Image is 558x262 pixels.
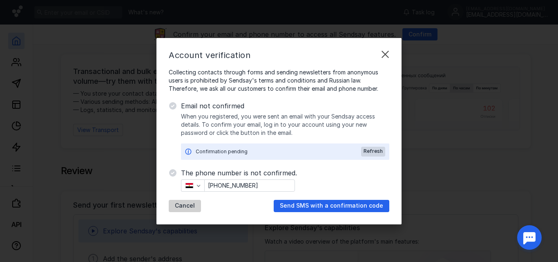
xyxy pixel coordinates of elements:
font: Confirmation pending [196,148,248,155]
button: Refresh [361,147,385,157]
font: Cancel [175,202,195,209]
font: The phone number is not confirmed. [181,169,297,177]
button: Send SMS with a confirmation code [274,200,389,212]
button: Cancel [169,200,201,212]
font: Send SMS with a confirmation code [280,202,383,209]
font: When you registered, you were sent an email with your Sendsay access details. To confirm your ema... [181,113,375,136]
font: Refresh [364,148,383,154]
font: Collecting contacts through forms and sending newsletters from anonymous users is prohibited by S... [169,69,378,92]
font: Account verification [169,50,250,60]
font: Email not confirmed [181,102,244,110]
